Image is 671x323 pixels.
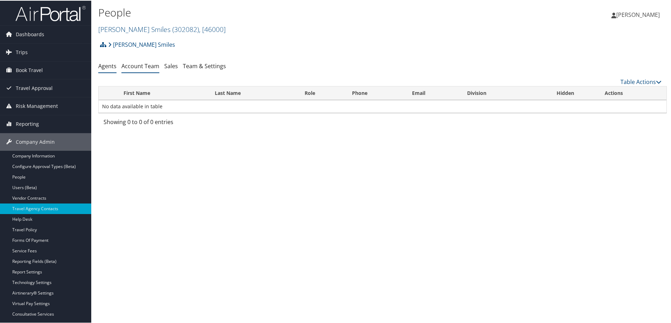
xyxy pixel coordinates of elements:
[16,43,28,60] span: Trips
[406,86,461,99] th: Email
[611,4,667,25] a: [PERSON_NAME]
[620,77,662,85] a: Table Actions
[208,86,298,99] th: Last Name
[117,86,208,99] th: First Name
[16,133,55,150] span: Company Admin
[98,24,226,33] a: [PERSON_NAME] Smiles
[121,62,159,69] a: Account Team
[346,86,406,99] th: Phone
[461,86,532,99] th: Division
[98,62,117,69] a: Agents
[16,97,58,114] span: Risk Management
[15,5,86,21] img: airportal-logo.png
[616,10,660,18] span: [PERSON_NAME]
[16,79,53,96] span: Travel Approval
[16,61,43,78] span: Book Travel
[183,62,226,69] a: Team & Settings
[532,86,598,99] th: Hidden
[16,115,39,132] span: Reporting
[199,24,226,33] span: , [ 46000 ]
[598,86,666,99] th: Actions
[298,86,346,99] th: Role
[108,37,175,51] a: [PERSON_NAME] Smiles
[172,24,199,33] span: ( 302082 )
[164,62,178,69] a: Sales
[99,86,117,99] th: : activate to sort column descending
[104,117,235,129] div: Showing 0 to 0 of 0 entries
[98,5,477,19] h1: People
[99,99,666,112] td: No data available in table
[16,25,44,43] span: Dashboards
